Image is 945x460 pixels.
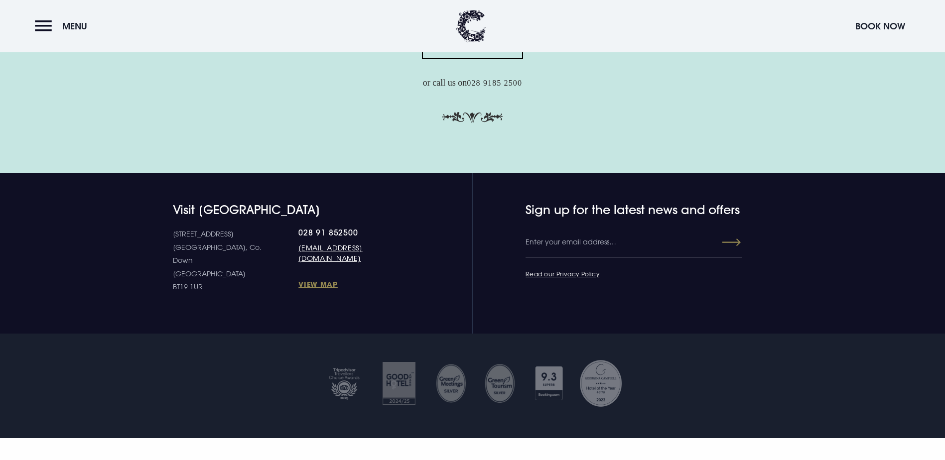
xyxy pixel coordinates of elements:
img: Booking com 1 [530,358,569,408]
button: Book Now [850,15,910,37]
img: Good hotel 24 25 2 [377,358,421,408]
button: Submit [705,233,741,251]
a: Read our Privacy Policy [526,270,599,278]
h4: Visit [GEOGRAPHIC_DATA] [173,203,407,217]
p: or call us on [244,74,702,91]
img: Tripadvisor travellers choice 2025 [322,358,367,408]
img: Untitled design 35 [435,363,466,403]
button: Menu [35,15,92,37]
a: 028 9185 2500 [467,79,522,88]
a: View Map [298,279,407,289]
a: [EMAIL_ADDRESS][DOMAIN_NAME] [298,242,407,263]
img: GM SILVER TRANSPARENT [484,363,516,403]
h4: Sign up for the latest news and offers [526,203,702,217]
img: Clandeboye Lodge [456,10,486,42]
input: Enter your email address… [526,228,741,257]
p: [STREET_ADDRESS] [GEOGRAPHIC_DATA], Co. Down [GEOGRAPHIC_DATA] BT19 1UR [173,228,298,294]
img: Georgina Campbell Award 2023 [578,358,623,408]
a: 028 91 852500 [298,228,407,237]
span: Menu [62,20,87,32]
